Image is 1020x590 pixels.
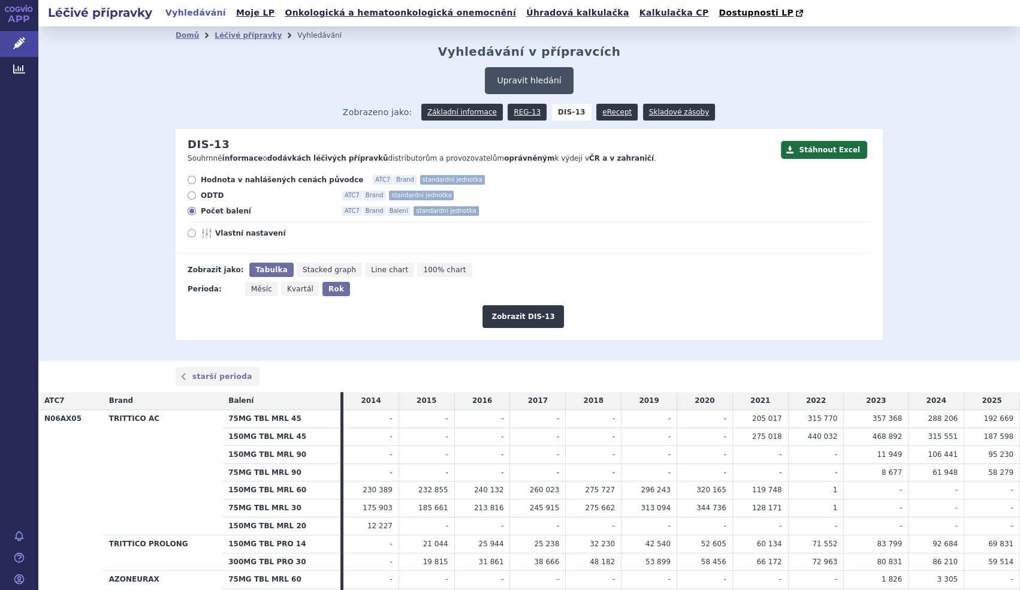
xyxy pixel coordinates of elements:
[523,5,633,21] a: Úhradová kalkulačka
[420,175,485,185] span: standardní jednotka
[201,206,333,216] span: Počet balení
[188,263,243,277] div: Zobrazit jako:
[937,575,958,583] span: 3 305
[474,486,504,494] span: 240 132
[788,392,844,410] td: 2022
[423,540,448,548] span: 21 044
[501,575,503,583] span: -
[222,571,340,589] th: 75MG TBL MRL 60
[668,468,671,477] span: -
[438,44,621,59] h2: Vyhledávání v přípravcích
[988,540,1013,548] span: 69 831
[590,558,615,566] span: 48 182
[844,392,909,410] td: 2023
[222,428,340,445] th: 150MG TBL MRL 45
[983,414,1013,423] span: 192 669
[612,522,615,530] span: -
[530,486,560,494] span: 260 023
[418,504,448,512] span: 185 661
[752,414,782,423] span: 205 017
[964,392,1020,410] td: 2025
[363,206,386,216] span: Brand
[501,414,503,423] span: -
[955,504,958,512] span: -
[445,414,448,423] span: -
[928,414,958,423] span: 288 206
[342,206,362,216] span: ATC7
[668,432,671,441] span: -
[474,504,504,512] span: 213 816
[612,450,615,459] span: -
[222,463,340,481] th: 75MG TBL MRL 90
[835,450,837,459] span: -
[176,31,199,40] a: Domů
[222,535,340,553] th: 150MG TBL PRO 14
[757,540,782,548] span: 60 134
[988,558,1013,566] span: 59 514
[596,104,638,121] a: eRecept
[421,104,503,121] a: Základní informace
[394,175,417,185] span: Brand
[222,154,263,162] strong: informace
[371,266,408,274] span: Line chart
[928,450,958,459] span: 106 441
[390,468,393,477] span: -
[752,504,782,512] span: 128 171
[222,553,340,571] th: 300MG TBL PRO 30
[267,154,388,162] strong: dodávkách léčivých přípravků
[900,486,902,494] span: -
[390,558,393,566] span: -
[454,392,510,410] td: 2016
[103,535,222,571] th: TRITTICO PROLONG
[909,392,964,410] td: 2024
[297,26,357,44] li: Vyhledávání
[303,266,356,274] span: Stacked graph
[445,575,448,583] span: -
[251,285,272,293] span: Měsíc
[677,392,732,410] td: 2020
[779,522,781,530] span: -
[723,414,726,423] span: -
[390,450,393,459] span: -
[328,285,344,293] span: Rok
[44,396,65,405] span: ATC7
[752,486,782,494] span: 119 748
[590,540,615,548] span: 32 230
[612,575,615,583] span: -
[719,8,793,17] span: Dostupnosti LP
[367,522,393,530] span: 12 227
[445,432,448,441] span: -
[201,175,363,185] span: Hodnota v nahlášených cenách původce
[343,104,412,121] span: Zobrazeno jako:
[1011,522,1013,530] span: -
[510,392,566,410] td: 2017
[222,499,340,517] th: 75MG TBL MRL 30
[589,154,654,162] strong: ČR a v zahraničí
[373,175,393,185] span: ATC7
[752,432,782,441] span: 275 018
[363,486,393,494] span: 230 389
[530,504,560,512] span: 245 915
[342,191,362,200] span: ATC7
[343,392,399,410] td: 2014
[808,414,838,423] span: 315 770
[255,266,287,274] span: Tabulka
[504,154,554,162] strong: oprávněným
[445,468,448,477] span: -
[873,414,903,423] span: 357 368
[478,558,503,566] span: 31 861
[557,522,559,530] span: -
[781,141,867,159] button: Stáhnout Excel
[723,522,726,530] span: -
[482,305,563,328] button: Zobrazit DIS-13
[808,432,838,441] span: 440 032
[835,468,837,477] span: -
[363,504,393,512] span: 175 903
[612,432,615,441] span: -
[779,575,781,583] span: -
[215,228,347,238] span: Vlastní nastavení
[501,522,503,530] span: -
[643,104,715,121] a: Skladové zásoby
[636,5,713,21] a: Kalkulačka CP
[222,410,340,428] th: 75MG TBL MRL 45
